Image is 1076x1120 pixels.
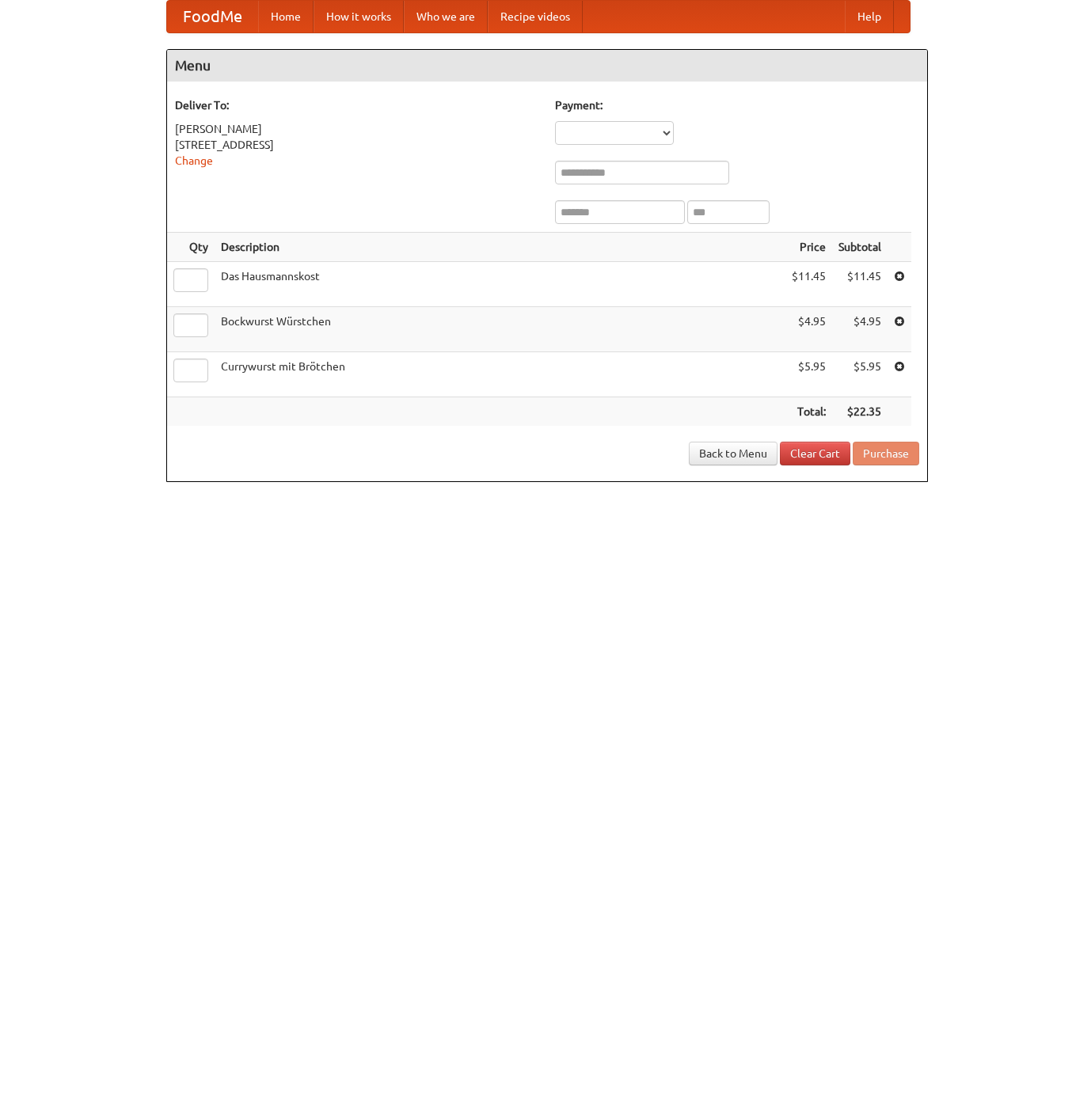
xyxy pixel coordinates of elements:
[175,121,539,137] div: [PERSON_NAME]
[832,307,888,352] td: $4.95
[488,1,583,32] a: Recipe videos
[845,1,894,32] a: Help
[404,1,488,32] a: Who we are
[785,233,832,262] th: Price
[175,154,213,167] a: Change
[780,442,850,465] a: Clear Cart
[832,352,888,397] td: $5.95
[314,1,404,32] a: How it works
[215,233,785,262] th: Description
[785,352,832,397] td: $5.95
[215,352,785,397] td: Currywurst mit Brötchen
[167,233,215,262] th: Qty
[215,262,785,307] td: Das Hausmannskost
[258,1,314,32] a: Home
[175,97,539,113] h5: Deliver To:
[832,397,888,427] th: $22.35
[555,97,919,113] h5: Payment:
[832,233,888,262] th: Subtotal
[215,307,785,352] td: Bockwurst Würstchen
[785,307,832,352] td: $4.95
[167,1,258,32] a: FoodMe
[175,137,539,153] div: [STREET_ADDRESS]
[853,442,919,465] button: Purchase
[167,50,927,82] h4: Menu
[832,262,888,307] td: $11.45
[785,262,832,307] td: $11.45
[689,442,778,465] a: Back to Menu
[785,397,832,427] th: Total:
